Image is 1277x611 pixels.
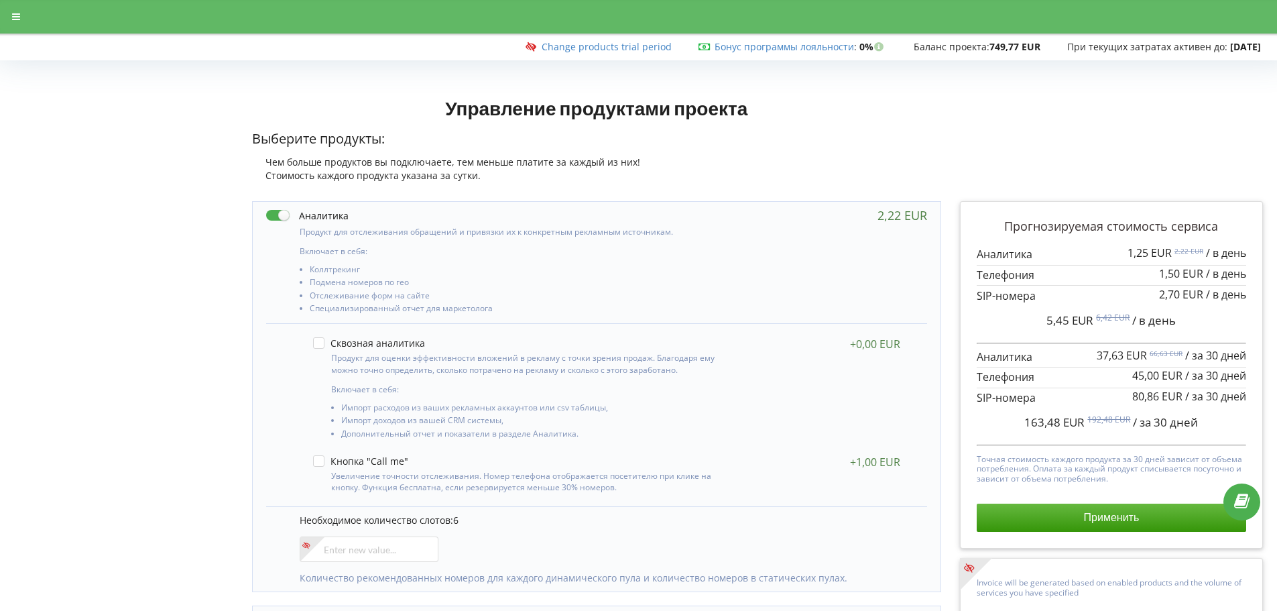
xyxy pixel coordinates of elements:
strong: [DATE] [1230,40,1261,53]
p: Точная стоимость каждого продукта за 30 дней зависит от объема потребления. Оплата за каждый прод... [977,451,1246,484]
div: +1,00 EUR [850,455,900,469]
sup: 192,48 EUR [1087,414,1130,425]
span: / в день [1206,287,1246,302]
div: 2,22 EUR [877,209,927,222]
p: SIP-номера [977,390,1246,406]
span: / в день [1132,313,1176,328]
li: Импорт расходов из ваших рекламных аккаунтов или csv таблицы, [341,403,724,416]
li: Дополнительный отчет и показатели в разделе Аналитика. [341,429,724,442]
sup: 2,22 EUR [1174,246,1203,256]
label: Кнопка "Call me" [313,455,408,467]
p: Продукт для оценки эффективности вложений в рекламу с точки зрения продаж. Благодаря ему можно то... [331,352,724,375]
span: / за 30 дней [1185,389,1246,404]
span: / в день [1206,245,1246,260]
label: Сквозная аналитика [313,337,425,349]
h1: Управление продуктами проекта [252,96,941,120]
li: Отслеживание форм на сайте [310,291,729,304]
span: 45,00 EUR [1132,368,1182,383]
p: Телефония [977,370,1246,385]
p: Включает в себя: [331,384,724,395]
span: 5,45 EUR [1046,313,1093,328]
li: Импорт доходов из вашей CRM системы, [341,416,724,429]
div: Стоимость каждого продукта указана за сутки. [252,169,941,182]
span: 37,63 EUR [1097,348,1147,363]
strong: 749,77 EUR [989,40,1040,53]
span: 163,48 EUR [1024,414,1085,430]
p: Увеличение точности отслеживания. Номер телефона отображается посетителю при клике на кнопку. Фун... [331,470,724,493]
span: 6 [453,514,459,526]
button: Применить [977,504,1246,532]
li: Специализированный отчет для маркетолога [310,304,729,317]
span: / за 30 дней [1133,414,1198,430]
p: Invoice will be generated based on enabled products and the volume of services you have specified [977,575,1246,598]
div: +0,00 EUR [850,337,900,351]
p: Продукт для отслеживания обращений и привязки их к конкретным рекламным источникам. [300,226,729,237]
p: Количество рекомендованных номеров для каждого динамического пула и количество номеров в статичес... [300,571,914,585]
div: Чем больше продуктов вы подключаете, тем меньше платите за каждый из них! [252,156,941,169]
span: / за 30 дней [1185,368,1246,383]
span: 2,70 EUR [1159,287,1203,302]
label: Аналитика [266,209,349,223]
span: 80,86 EUR [1132,389,1182,404]
span: / за 30 дней [1185,348,1246,363]
span: 1,25 EUR [1128,245,1172,260]
strong: 0% [859,40,887,53]
p: Прогнозируемая стоимость сервиса [977,218,1246,235]
sup: 66,63 EUR [1150,349,1182,358]
li: Подмена номеров по гео [310,278,729,290]
span: При текущих затратах активен до: [1067,40,1227,53]
p: Аналитика [977,349,1246,365]
span: 1,50 EUR [1159,266,1203,281]
a: Бонус программы лояльности [715,40,854,53]
p: Аналитика [977,247,1246,262]
p: Телефония [977,268,1246,283]
input: Enter new value... [300,537,438,562]
span: : [715,40,857,53]
a: Change products trial period [542,40,672,53]
li: Коллтрекинг [310,265,729,278]
p: Выберите продукты: [252,129,941,149]
p: Включает в себя: [300,245,729,257]
sup: 6,42 EUR [1096,312,1130,323]
span: / в день [1206,266,1246,281]
span: Баланс проекта: [914,40,989,53]
p: SIP-номера [977,288,1246,304]
p: Необходимое количество слотов: [300,514,914,527]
